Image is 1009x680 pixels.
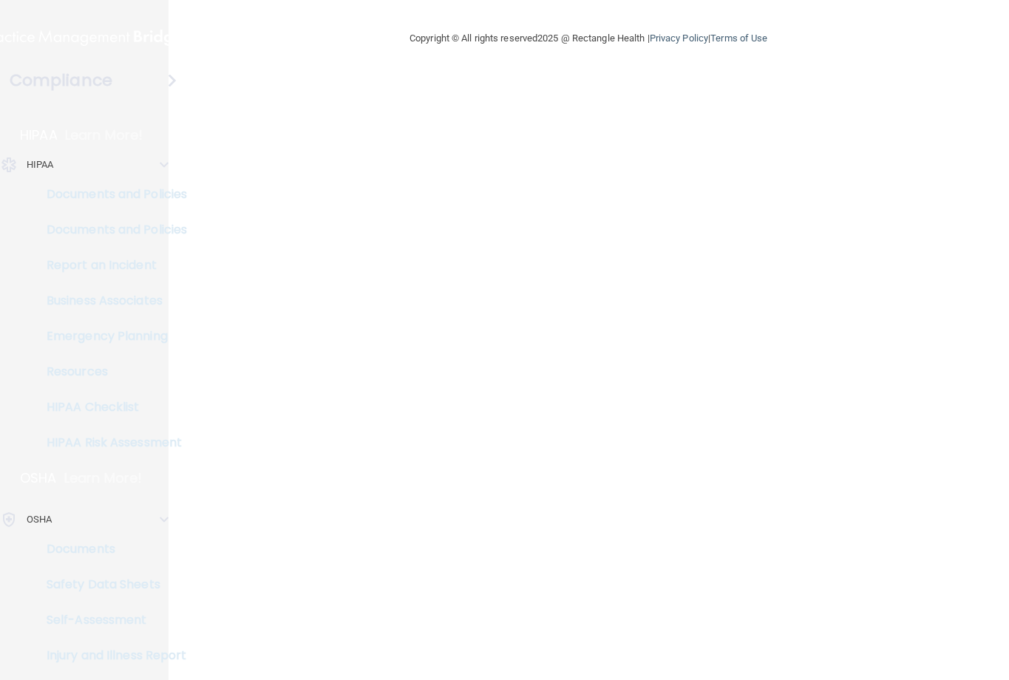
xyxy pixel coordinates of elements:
[20,126,58,144] p: HIPAA
[10,435,211,450] p: HIPAA Risk Assessment
[10,613,211,628] p: Self-Assessment
[10,258,211,273] p: Report an Incident
[10,293,211,308] p: Business Associates
[10,542,211,557] p: Documents
[319,15,858,62] div: Copyright © All rights reserved 2025 @ Rectangle Health | |
[27,156,54,174] p: HIPAA
[65,126,143,144] p: Learn More!
[650,33,708,44] a: Privacy Policy
[27,511,52,528] p: OSHA
[10,577,211,592] p: Safety Data Sheets
[10,222,211,237] p: Documents and Policies
[10,329,211,344] p: Emergency Planning
[10,364,211,379] p: Resources
[710,33,767,44] a: Terms of Use
[10,400,211,415] p: HIPAA Checklist
[64,469,143,487] p: Learn More!
[10,648,211,663] p: Injury and Illness Report
[10,187,211,202] p: Documents and Policies
[10,70,112,91] h4: Compliance
[20,469,57,487] p: OSHA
